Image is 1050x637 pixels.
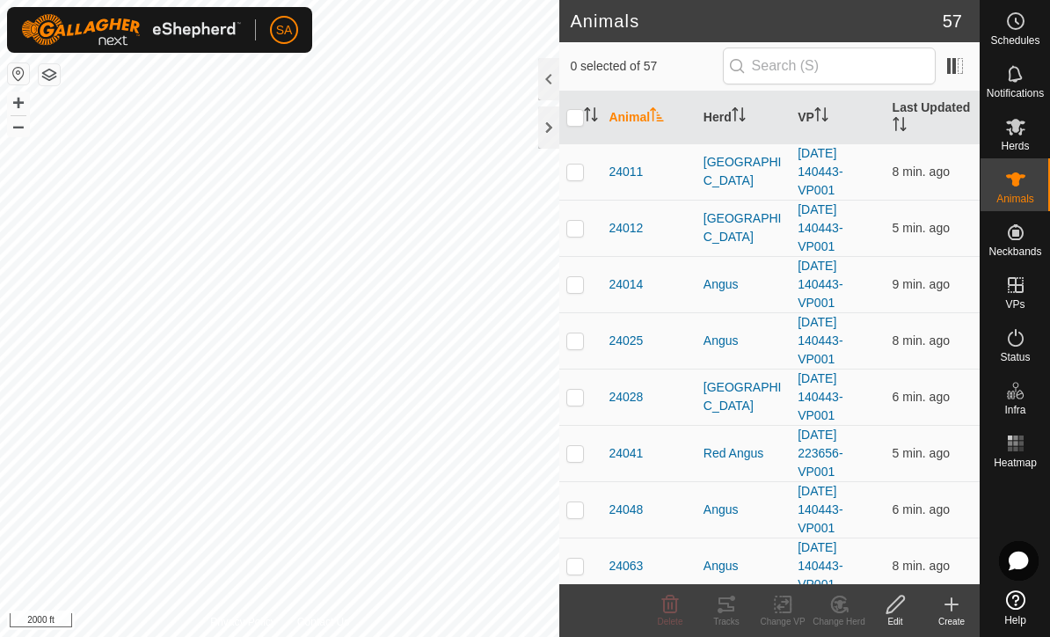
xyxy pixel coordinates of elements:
span: 24014 [609,275,643,294]
p-sorticon: Activate to sort [814,110,828,124]
a: [DATE] 223656-VP001 [798,428,842,479]
span: 24048 [609,501,643,519]
span: Aug 20, 2025 at 6:52 AM [893,502,950,516]
span: Aug 20, 2025 at 6:50 AM [893,559,950,573]
span: Aug 20, 2025 at 6:49 AM [893,277,950,291]
span: Aug 20, 2025 at 6:52 AM [893,390,950,404]
div: Tracks [698,615,755,628]
span: Heatmap [994,458,1037,468]
p-sorticon: Activate to sort [893,120,907,134]
a: Contact Us [297,614,349,630]
div: Create [923,615,980,628]
span: Neckbands [988,246,1041,257]
div: [GEOGRAPHIC_DATA] [704,209,784,246]
span: Infra [1004,405,1025,415]
span: 0 selected of 57 [570,57,722,76]
span: Delete [658,617,683,626]
span: SA [276,21,293,40]
span: 24041 [609,444,643,463]
div: Change VP [755,615,811,628]
span: Aug 20, 2025 at 6:53 AM [893,446,950,460]
span: Herds [1001,141,1029,151]
span: Schedules [990,35,1039,46]
span: Animals [996,194,1034,204]
a: [DATE] 140443-VP001 [798,315,842,366]
span: Help [1004,615,1026,626]
a: Privacy Policy [210,614,276,630]
p-sorticon: Activate to sort [650,110,664,124]
button: + [8,92,29,113]
a: Help [981,583,1050,633]
a: [DATE] 140443-VP001 [798,146,842,197]
div: Angus [704,501,784,519]
div: Change Herd [811,615,867,628]
div: Red Angus [704,444,784,463]
span: 24012 [609,219,643,238]
h2: Animals [570,11,942,32]
a: [DATE] 140443-VP001 [798,259,842,310]
div: Angus [704,557,784,575]
span: Aug 20, 2025 at 6:50 AM [893,333,950,348]
p-sorticon: Activate to sort [732,110,746,124]
button: – [8,115,29,136]
span: 24063 [609,557,643,575]
input: Search (S) [723,48,936,84]
span: Notifications [987,88,1044,99]
p-sorticon: Activate to sort [584,110,598,124]
div: Edit [867,615,923,628]
th: Last Updated [886,92,980,144]
div: [GEOGRAPHIC_DATA] [704,153,784,190]
th: Herd [696,92,791,144]
div: Angus [704,332,784,350]
a: [DATE] 140443-VP001 [798,371,842,422]
th: VP [791,92,885,144]
a: [DATE] 140443-VP001 [798,484,842,535]
span: Aug 20, 2025 at 6:52 AM [893,221,950,235]
button: Reset Map [8,63,29,84]
span: Aug 20, 2025 at 6:50 AM [893,165,950,179]
span: VPs [1005,299,1024,310]
th: Animal [602,92,696,144]
a: [DATE] 140443-VP001 [798,202,842,253]
div: [GEOGRAPHIC_DATA] [704,378,784,415]
span: Status [1000,352,1030,362]
span: 24025 [609,332,643,350]
div: Angus [704,275,784,294]
span: 24028 [609,388,643,406]
span: 24011 [609,163,643,181]
a: [DATE] 140443-VP001 [798,540,842,591]
button: Map Layers [39,64,60,85]
span: 57 [943,8,962,34]
img: Gallagher Logo [21,14,241,46]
